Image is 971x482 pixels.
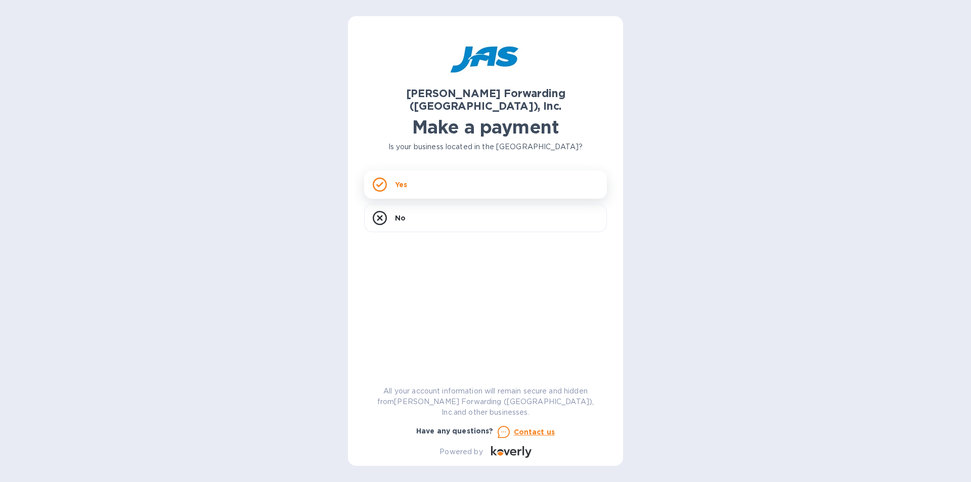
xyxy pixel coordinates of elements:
[514,428,555,436] u: Contact us
[364,116,607,138] h1: Make a payment
[406,87,565,112] b: [PERSON_NAME] Forwarding ([GEOGRAPHIC_DATA]), Inc.
[416,427,494,435] b: Have any questions?
[364,386,607,418] p: All your account information will remain secure and hidden from [PERSON_NAME] Forwarding ([GEOGRA...
[395,180,407,190] p: Yes
[439,447,482,457] p: Powered by
[364,142,607,152] p: Is your business located in the [GEOGRAPHIC_DATA]?
[395,213,406,223] p: No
